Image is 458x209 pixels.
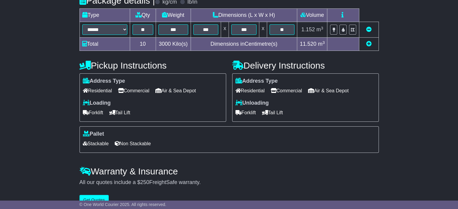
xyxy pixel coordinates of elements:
span: Commercial [271,86,302,95]
span: Forklift [235,108,256,117]
span: m [318,41,325,47]
span: Tail Lift [109,108,130,117]
a: Remove this item [366,26,372,32]
sup: 3 [321,26,323,30]
td: x [259,22,267,38]
div: All our quotes include a $ FreightSafe warranty. [79,179,379,186]
label: Address Type [235,78,278,85]
a: Add new item [366,41,372,47]
sup: 3 [322,40,325,45]
span: 11.520 [300,41,316,47]
h4: Delivery Instructions [232,60,379,70]
span: 3000 [159,41,171,47]
td: 10 [130,38,156,51]
span: © One World Courier 2025. All rights reserved. [79,202,167,207]
span: Air & Sea Depot [155,86,196,95]
td: Kilo(s) [156,38,191,51]
h4: Warranty & Insurance [79,166,379,176]
td: Weight [156,9,191,22]
td: Total [79,38,130,51]
span: Residential [83,86,112,95]
td: Dimensions in Centimetre(s) [191,38,297,51]
span: Air & Sea Depot [308,86,349,95]
span: Forklift [83,108,103,117]
td: x [221,22,229,38]
span: Non Stackable [115,139,151,148]
span: 1.152 [301,26,315,32]
span: 250 [140,179,149,185]
td: Type [79,9,130,22]
h4: Pickup Instructions [79,60,226,70]
label: Unloading [235,100,269,106]
span: Tail Lift [262,108,283,117]
span: Commercial [118,86,149,95]
label: Loading [83,100,111,106]
span: Residential [235,86,265,95]
label: Pallet [83,131,104,137]
td: Dimensions (L x W x H) [191,9,297,22]
span: m [316,26,323,32]
button: Get Quotes [79,195,109,205]
td: Qty [130,9,156,22]
td: Volume [297,9,327,22]
span: Stackable [83,139,109,148]
label: Address Type [83,78,125,85]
